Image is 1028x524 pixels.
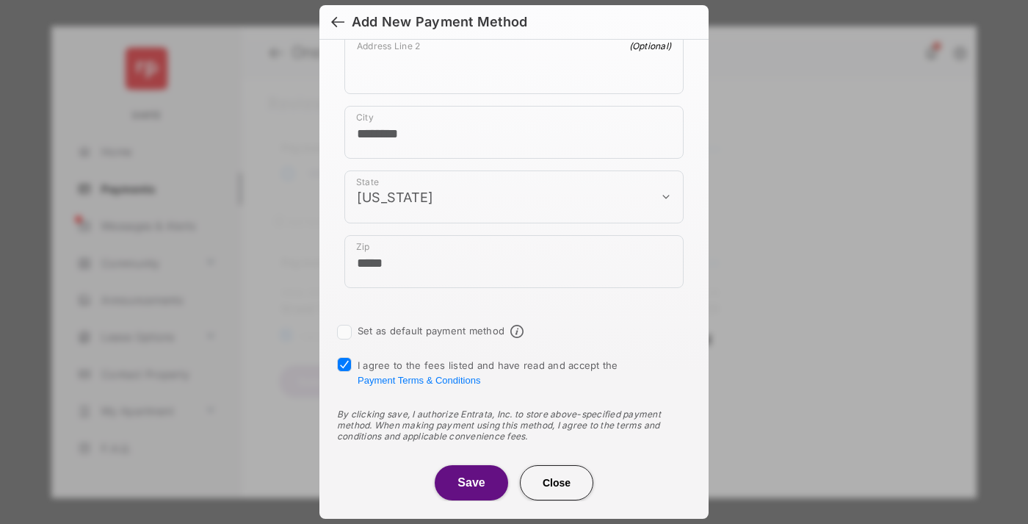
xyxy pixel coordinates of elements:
button: Save [435,465,508,500]
div: payment_method_screening[postal_addresses][administrativeArea] [344,171,684,223]
button: Close [520,465,593,500]
button: I agree to the fees listed and have read and accept the [358,375,480,386]
span: I agree to the fees listed and have read and accept the [358,359,618,386]
div: Add New Payment Method [352,14,527,30]
div: payment_method_screening[postal_addresses][locality] [344,106,684,159]
span: Default payment method info [510,325,524,338]
div: payment_method_screening[postal_addresses][postalCode] [344,235,684,288]
div: payment_method_screening[postal_addresses][addressLine2] [344,34,684,94]
div: By clicking save, I authorize Entrata, Inc. to store above-specified payment method. When making ... [337,409,691,442]
label: Set as default payment method [358,325,504,337]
